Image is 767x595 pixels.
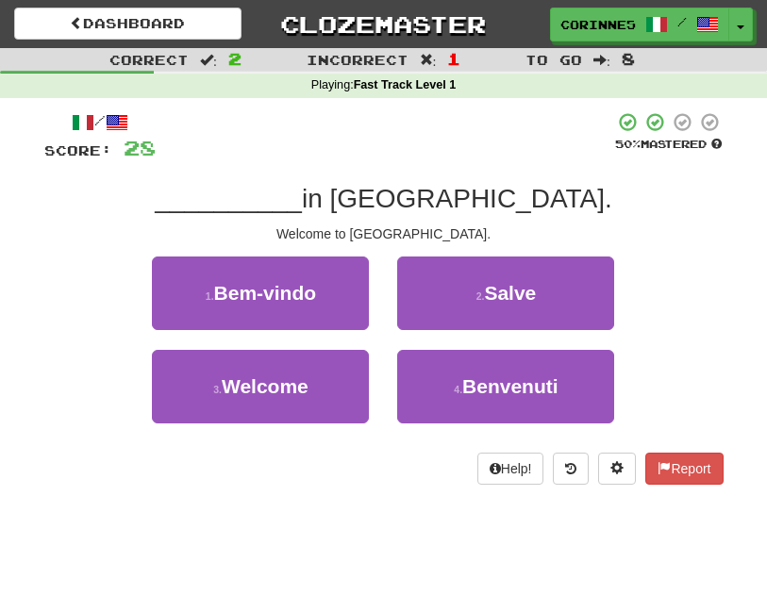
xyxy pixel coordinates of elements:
[525,52,582,68] span: To go
[124,136,156,159] span: 28
[614,137,724,152] div: Mastered
[44,111,156,135] div: /
[593,53,610,66] span: :
[222,375,308,397] span: Welcome
[213,384,222,395] small: 3 .
[484,282,536,304] span: Salve
[152,256,369,330] button: 1.Bem-vindo
[476,290,485,302] small: 2 .
[622,49,635,68] span: 8
[109,52,189,68] span: Correct
[615,138,641,150] span: 50 %
[550,8,729,41] a: Corinne59 /
[44,224,724,243] div: Welcome to [GEOGRAPHIC_DATA].
[447,49,460,68] span: 1
[152,350,369,423] button: 3.Welcome
[397,350,614,423] button: 4.Benvenuti
[677,15,687,28] span: /
[14,8,242,40] a: Dashboard
[354,78,457,91] strong: Fast Track Level 1
[302,184,612,213] span: in [GEOGRAPHIC_DATA].
[206,290,214,302] small: 1 .
[477,453,544,485] button: Help!
[214,282,317,304] span: Bem-vindo
[307,52,409,68] span: Incorrect
[645,453,723,485] button: Report
[397,256,614,330] button: 2.Salve
[155,184,302,213] span: __________
[44,142,112,158] span: Score:
[462,375,559,397] span: Benvenuti
[560,16,636,33] span: Corinne59
[553,453,589,485] button: Round history (alt+y)
[270,8,497,41] a: Clozemaster
[228,49,242,68] span: 2
[454,384,462,395] small: 4 .
[420,53,437,66] span: :
[200,53,217,66] span: :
